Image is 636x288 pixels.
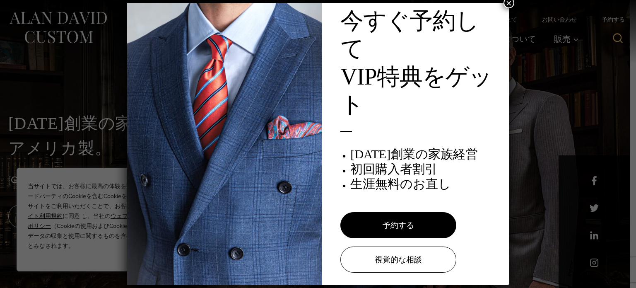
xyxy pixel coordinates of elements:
font: 視覚的な相談 [375,254,422,266]
font: 生涯無料のお直し [350,177,451,191]
font: 初回購入者割引 [350,162,437,176]
font: VIP特典をゲット [340,64,492,117]
font: [DATE]創業の家族経営 [350,147,478,161]
font: 今すぐ予約して [340,8,478,61]
a: 視覚的な相談 [340,247,456,273]
a: 予約する [340,212,456,238]
font: 予約する [383,219,414,231]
